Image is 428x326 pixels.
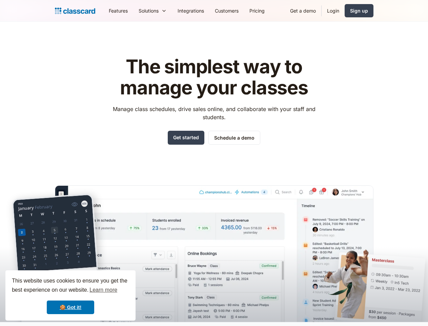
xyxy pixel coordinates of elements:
[345,4,373,17] a: Sign up
[244,3,270,18] a: Pricing
[139,7,159,14] div: Solutions
[106,56,322,98] h1: The simplest way to manage your classes
[208,131,260,145] a: Schedule a demo
[55,6,95,16] a: home
[285,3,321,18] a: Get a demo
[88,285,118,295] a: learn more about cookies
[47,301,94,314] a: dismiss cookie message
[106,105,322,121] p: Manage class schedules, drive sales online, and collaborate with your staff and students.
[5,270,136,321] div: cookieconsent
[103,3,133,18] a: Features
[172,3,209,18] a: Integrations
[133,3,172,18] div: Solutions
[350,7,368,14] div: Sign up
[168,131,204,145] a: Get started
[12,277,129,295] span: This website uses cookies to ensure you get the best experience on our website.
[209,3,244,18] a: Customers
[322,3,345,18] a: Login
